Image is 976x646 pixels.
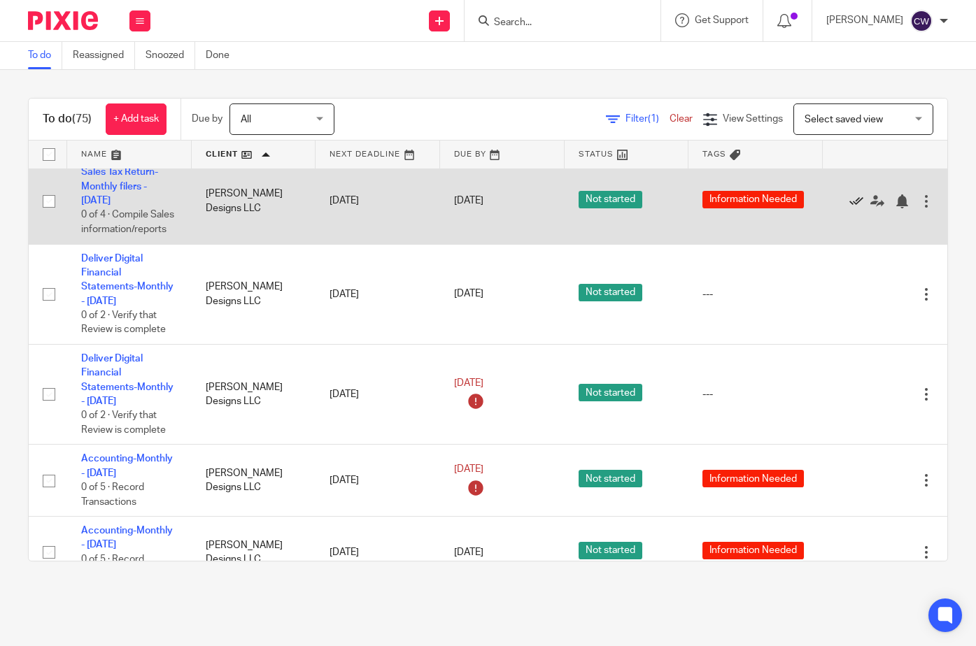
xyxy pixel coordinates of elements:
[826,13,903,27] p: [PERSON_NAME]
[81,554,144,579] span: 0 of 5 · Record Transactions
[454,289,483,299] span: [DATE]
[28,11,98,30] img: Pixie
[43,112,92,127] h1: To do
[192,112,222,126] p: Due by
[702,150,726,158] span: Tags
[192,445,316,517] td: [PERSON_NAME] Designs LLC
[192,244,316,344] td: [PERSON_NAME] Designs LLC
[106,103,167,135] a: + Add task
[670,114,693,124] a: Clear
[81,354,174,406] a: Deliver Digital Financial Statements-Monthly - [DATE]
[702,542,804,559] span: Information Needed
[579,542,642,559] span: Not started
[81,454,173,478] a: Accounting-Monthly - [DATE]
[72,113,92,124] span: (75)
[849,194,870,208] a: Mark as done
[192,344,316,444] td: [PERSON_NAME] Designs LLC
[648,114,659,124] span: (1)
[241,115,251,124] span: All
[454,196,483,206] span: [DATE]
[316,158,440,244] td: [DATE]
[81,310,166,335] span: 0 of 2 · Verify that Review is complete
[316,517,440,589] td: [DATE]
[579,284,642,301] span: Not started
[702,470,804,487] span: Information Needed
[454,547,483,557] span: [DATE]
[805,115,883,124] span: Select saved view
[81,254,174,306] a: Deliver Digital Financial Statements-Monthly - [DATE]
[579,191,642,208] span: Not started
[625,114,670,124] span: Filter
[723,114,783,124] span: View Settings
[81,210,174,235] span: 0 of 4 · Compile Sales information/reports
[206,42,240,69] a: Done
[702,287,809,301] div: ---
[695,15,749,25] span: Get Support
[454,464,483,474] span: [DATE]
[81,482,144,507] span: 0 of 5 · Record Transactions
[316,244,440,344] td: [DATE]
[702,191,804,208] span: Information Needed
[81,410,166,435] span: 0 of 2 · Verify that Review is complete
[81,167,158,206] a: Sales Tax Return-Monthly filers - [DATE]
[316,445,440,517] td: [DATE]
[81,526,173,550] a: Accounting-Monthly - [DATE]
[579,470,642,487] span: Not started
[192,517,316,589] td: [PERSON_NAME] Designs LLC
[702,387,809,401] div: ---
[192,158,316,244] td: [PERSON_NAME] Designs LLC
[493,17,618,29] input: Search
[910,10,933,32] img: svg%3E
[73,42,135,69] a: Reassigned
[146,42,195,69] a: Snoozed
[579,384,642,401] span: Not started
[316,344,440,444] td: [DATE]
[28,42,62,69] a: To do
[454,378,483,388] span: [DATE]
